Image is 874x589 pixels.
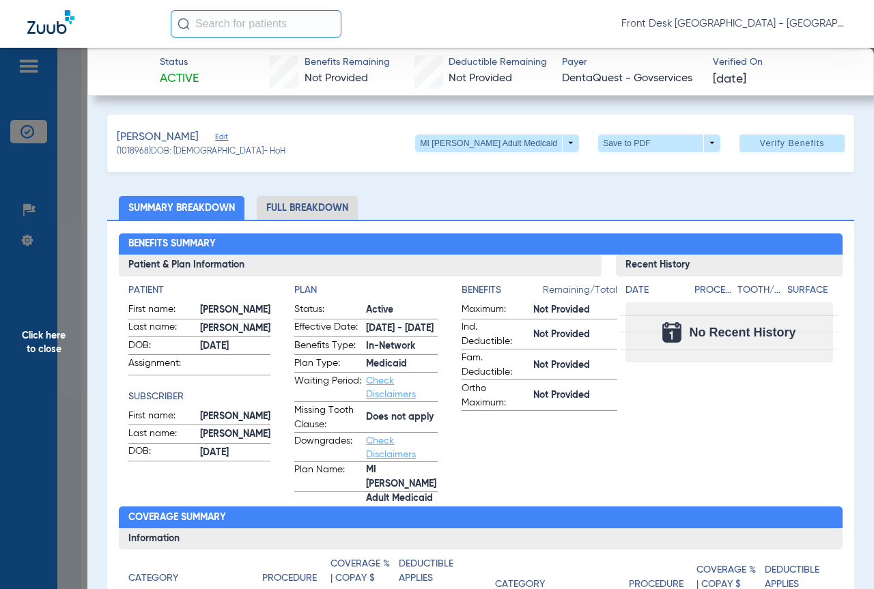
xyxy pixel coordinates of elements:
span: DOB: [128,339,195,355]
span: Status [160,55,199,70]
app-breakdown-title: Date [625,283,683,302]
span: (1018968) DOB: [DEMOGRAPHIC_DATA] - HoH [117,146,285,158]
h3: Information [119,528,842,550]
span: Ortho Maximum: [462,382,528,410]
span: Not Provided [533,388,617,403]
span: Edit [215,132,227,145]
span: Missing Tooth Clause: [294,403,361,432]
span: Plan Name: [294,463,361,491]
h3: Patient & Plan Information [119,255,601,276]
span: Not Provided [533,328,617,342]
li: Full Breakdown [257,196,358,220]
h2: Benefits Summary [119,233,842,255]
span: Last name: [128,427,195,443]
h4: Surface [787,283,832,298]
span: Verified On [713,55,851,70]
h4: Coverage % | Copay $ [330,557,391,586]
span: Benefits Remaining [305,55,390,70]
span: Deductible Remaining [449,55,547,70]
span: DOB: [128,444,195,461]
app-breakdown-title: Tooth/Quad [737,283,783,302]
h4: Subscriber [128,390,270,404]
span: [PERSON_NAME] [117,129,199,146]
span: In-Network [366,339,438,354]
span: [PERSON_NAME] [200,410,270,424]
span: DentaQuest - Govservices [562,70,701,87]
span: [DATE] [200,446,270,460]
span: No Recent History [690,326,796,339]
h4: Benefits [462,283,543,298]
span: Verify Benefits [760,138,825,149]
h4: Tooth/Quad [737,283,783,298]
span: Not Provided [533,303,617,317]
img: Calendar [662,322,681,343]
h2: Coverage Summary [119,506,842,528]
span: [PERSON_NAME] [200,427,270,442]
h3: Recent History [616,255,843,276]
span: Benefits Type: [294,339,361,355]
button: Save to PDF [598,134,720,152]
span: Remaining/Total [543,283,617,302]
span: Payer [562,55,701,70]
h4: Deductible Applies [399,557,460,586]
span: Not Provided [305,73,368,84]
span: Fam. Deductible: [462,351,528,379]
button: Verify Benefits [739,134,845,152]
span: Plan Type: [294,356,361,373]
span: First name: [128,409,195,425]
app-breakdown-title: Benefits [462,283,543,302]
span: MI [PERSON_NAME] Adult Medicaid [366,477,438,491]
span: Status: [294,302,361,319]
li: Summary Breakdown [119,196,244,220]
button: MI [PERSON_NAME] Adult Medicaid [415,134,579,152]
span: Waiting Period: [294,374,361,401]
span: [DATE] [713,71,746,88]
span: Effective Date: [294,320,361,336]
span: Maximum: [462,302,528,319]
h4: Plan [294,283,438,298]
span: First name: [128,302,195,319]
span: [PERSON_NAME] [200,303,270,317]
h4: Patient [128,283,270,298]
img: Zuub Logo [27,10,74,34]
input: Search for patients [171,10,341,38]
span: [PERSON_NAME] [200,321,270,336]
span: Front Desk [GEOGRAPHIC_DATA] - [GEOGRAPHIC_DATA] | My Community Dental Centers [621,17,847,31]
span: Last name: [128,320,195,336]
a: Check Disclaimers [366,376,416,399]
app-breakdown-title: Procedure [694,283,733,302]
span: Downgrades: [294,434,361,461]
h4: Procedure [262,571,317,586]
img: Search Icon [178,18,190,30]
span: Assignment: [128,356,195,375]
span: Not Provided [533,358,617,373]
span: Not Provided [449,73,512,84]
app-breakdown-title: Surface [787,283,832,302]
span: Ind. Deductible: [462,320,528,349]
a: Check Disclaimers [366,436,416,459]
span: Active [160,70,199,87]
span: Medicaid [366,357,438,371]
span: [DATE] [200,339,270,354]
span: Active [366,303,438,317]
h4: Procedure [694,283,733,298]
h4: Category [128,571,178,586]
span: [DATE] - [DATE] [366,321,438,336]
iframe: Chat Widget [806,523,874,589]
h4: Date [625,283,683,298]
span: Does not apply [366,410,438,425]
